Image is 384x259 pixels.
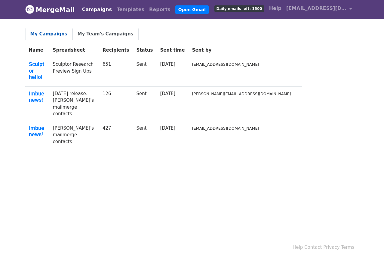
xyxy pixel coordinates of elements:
a: Help [293,245,303,250]
th: Recipients [99,43,133,57]
span: [EMAIL_ADDRESS][DOMAIN_NAME] [286,5,346,12]
a: Daily emails left: 1500 [212,2,267,14]
td: [PERSON_NAME]'s mailmerge contacts [49,121,99,149]
a: Privacy [323,245,339,250]
a: MergeMail [25,3,75,16]
a: Contact [304,245,322,250]
iframe: Chat Widget [354,230,384,259]
span: Daily emails left: 1500 [214,5,264,12]
a: [DATE] [160,125,175,131]
a: [DATE] [160,62,175,67]
a: Sculptor hello! [29,61,46,80]
th: Spreadsheet [49,43,99,57]
small: [EMAIL_ADDRESS][DOMAIN_NAME] [192,126,259,131]
img: MergeMail logo [25,5,34,14]
a: My Campaigns [25,28,72,40]
a: My Team's Campaigns [72,28,139,40]
td: Sent [133,121,157,149]
td: 427 [99,121,133,149]
td: Sculptor Research Preview Sign Ups [49,57,99,87]
a: Campaigns [80,4,114,16]
a: Help [267,2,284,14]
th: Sent time [156,43,188,57]
th: Status [133,43,157,57]
td: Sent [133,86,157,121]
a: Reports [147,4,173,16]
a: [DATE] [160,91,175,96]
th: Name [25,43,49,57]
td: Sent [133,57,157,87]
small: [PERSON_NAME][EMAIL_ADDRESS][DOMAIN_NAME] [192,92,291,96]
td: [DATE] release: [PERSON_NAME]'s mailmerge contacts [49,86,99,121]
a: Terms [341,245,354,250]
a: [EMAIL_ADDRESS][DOMAIN_NAME] [284,2,354,17]
a: Templates [114,4,147,16]
a: Imbue news! [29,90,46,103]
a: Open Gmail [175,5,209,14]
td: 651 [99,57,133,87]
small: [EMAIL_ADDRESS][DOMAIN_NAME] [192,62,259,67]
td: 126 [99,86,133,121]
th: Sent by [189,43,295,57]
a: Imbue news! [29,125,46,138]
